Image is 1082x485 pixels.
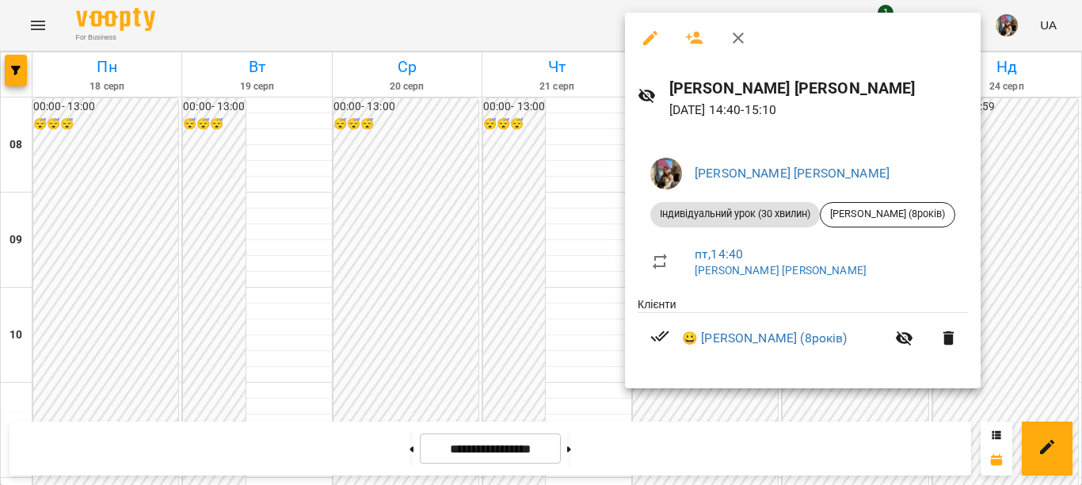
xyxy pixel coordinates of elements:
[669,76,968,101] h6: [PERSON_NAME] [PERSON_NAME]
[650,158,682,189] img: 497ea43cfcb3904c6063eaf45c227171.jpeg
[695,166,890,181] a: [PERSON_NAME] [PERSON_NAME]
[682,329,848,348] a: 😀 [PERSON_NAME] (8років)
[695,246,743,262] a: пт , 14:40
[650,327,669,346] svg: Візит сплачено
[695,264,867,277] a: [PERSON_NAME] [PERSON_NAME]
[821,207,954,221] span: [PERSON_NAME] (8років)
[669,101,968,120] p: [DATE] 14:40 - 15:10
[650,207,820,221] span: Індивідуальний урок (30 хвилин)
[820,202,955,227] div: [PERSON_NAME] (8років)
[638,296,968,370] ul: Клієнти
